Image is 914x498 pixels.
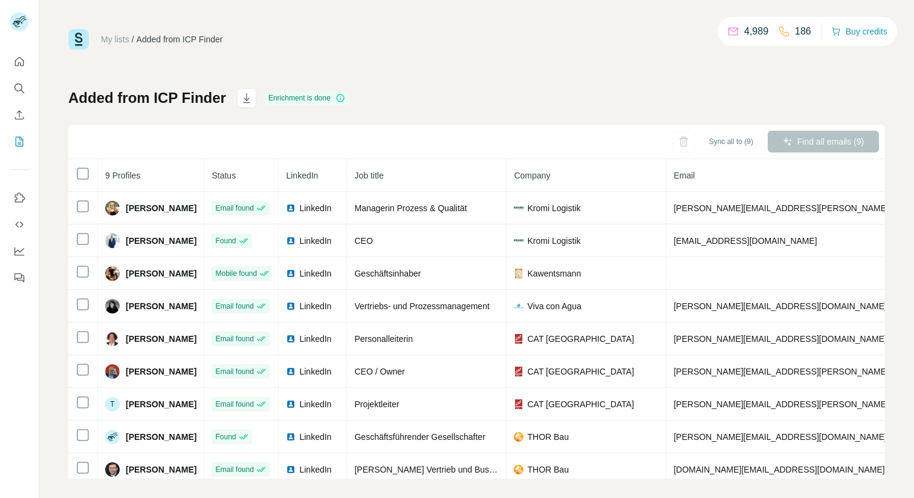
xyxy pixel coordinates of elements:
span: LinkedIn [299,365,331,378]
span: Viva con Agua [527,300,581,312]
span: Kawentsmann [527,267,581,280]
span: [PERSON_NAME] [126,235,196,247]
span: LinkedIn [299,464,331,476]
img: LinkedIn logo [286,269,296,278]
img: Avatar [105,430,120,444]
img: company-logo [514,399,523,409]
span: Email found [215,333,253,344]
span: CAT [GEOGRAPHIC_DATA] [527,333,634,345]
img: company-logo [514,269,523,278]
span: THOR Bau [527,431,568,443]
span: LinkedIn [299,431,331,443]
div: Enrichment is done [265,91,349,105]
span: LinkedIn [299,333,331,345]
span: LinkedIn [299,300,331,312]
span: LinkedIn [299,398,331,410]
span: Email found [215,464,253,475]
span: Found [215,235,236,246]
span: [PERSON_NAME] [126,365,196,378]
span: Email [673,171,695,180]
span: Vertriebs- und Prozessmanagement [354,301,489,311]
span: [PERSON_NAME] [126,431,196,443]
span: [PERSON_NAME][EMAIL_ADDRESS][DOMAIN_NAME] [673,301,886,311]
span: Kromi Logistik [527,235,580,247]
img: Avatar [105,462,120,477]
img: company-logo [514,203,523,213]
img: Avatar [105,266,120,281]
span: [PERSON_NAME] [126,464,196,476]
img: LinkedIn logo [286,301,296,311]
span: Sync all to (9) [709,136,753,147]
div: Added from ICP Finder [137,33,223,45]
p: 4,989 [744,24,768,39]
span: Company [514,171,550,180]
span: Email found [215,301,253,312]
span: [PERSON_NAME] [126,267,196,280]
img: company-logo [514,465,523,474]
img: Avatar [105,364,120,379]
span: LinkedIn [299,267,331,280]
span: 9 Profiles [105,171,140,180]
span: Found [215,431,236,442]
span: CEO [354,236,372,246]
button: Dashboard [10,240,29,262]
span: Geschäftsinhaber [354,269,421,278]
img: Avatar [105,299,120,313]
span: [PERSON_NAME] [126,333,196,345]
span: LinkedIn [299,235,331,247]
button: My lists [10,131,29,152]
img: LinkedIn logo [286,465,296,474]
h1: Added from ICP Finder [68,88,226,108]
span: [PERSON_NAME] [126,202,196,214]
button: Feedback [10,267,29,289]
img: Avatar [105,234,120,248]
span: CAT [GEOGRAPHIC_DATA] [527,365,634,378]
img: LinkedIn logo [286,399,296,409]
button: Use Surfe on LinkedIn [10,187,29,209]
a: My lists [101,34,129,44]
span: Email found [215,399,253,410]
span: Email found [215,366,253,377]
span: [PERSON_NAME] [126,398,196,410]
span: Status [212,171,236,180]
span: [DOMAIN_NAME][EMAIL_ADDRESS][DOMAIN_NAME] [673,465,884,474]
button: Use Surfe API [10,214,29,235]
span: Personalleiterin [354,334,413,344]
img: LinkedIn logo [286,334,296,344]
img: LinkedIn logo [286,367,296,376]
button: Buy credits [831,23,887,40]
img: Surfe Logo [68,29,89,50]
img: company-logo [514,432,523,442]
img: company-logo [514,367,523,376]
span: Projektleiter [354,399,399,409]
span: THOR Bau [527,464,568,476]
span: [PERSON_NAME][EMAIL_ADDRESS][DOMAIN_NAME] [673,334,886,344]
span: Kromi Logistik [527,202,580,214]
li: / [132,33,134,45]
button: Enrich CSV [10,104,29,126]
span: [PERSON_NAME] Vertrieb und Business Development [354,465,561,474]
span: Managerin Prozess & Qualität [354,203,467,213]
span: Job title [354,171,383,180]
span: [PERSON_NAME][EMAIL_ADDRESS][DOMAIN_NAME] [673,432,886,442]
span: [PERSON_NAME] [126,300,196,312]
span: LinkedIn [299,202,331,214]
img: LinkedIn logo [286,203,296,213]
span: Geschäftsführender Gesellschafter [354,432,485,442]
span: CEO / Owner [354,367,404,376]
img: company-logo [514,236,523,246]
img: LinkedIn logo [286,432,296,442]
img: company-logo [514,334,523,344]
span: LinkedIn [286,171,318,180]
span: CAT [GEOGRAPHIC_DATA] [527,398,634,410]
img: LinkedIn logo [286,236,296,246]
button: Sync all to (9) [701,133,762,151]
img: Avatar [105,201,120,215]
span: Email found [215,203,253,214]
p: 186 [795,24,811,39]
span: [EMAIL_ADDRESS][DOMAIN_NAME] [673,236,817,246]
div: T [105,397,120,411]
span: Mobile found [215,268,257,279]
button: Search [10,77,29,99]
img: Avatar [105,332,120,346]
